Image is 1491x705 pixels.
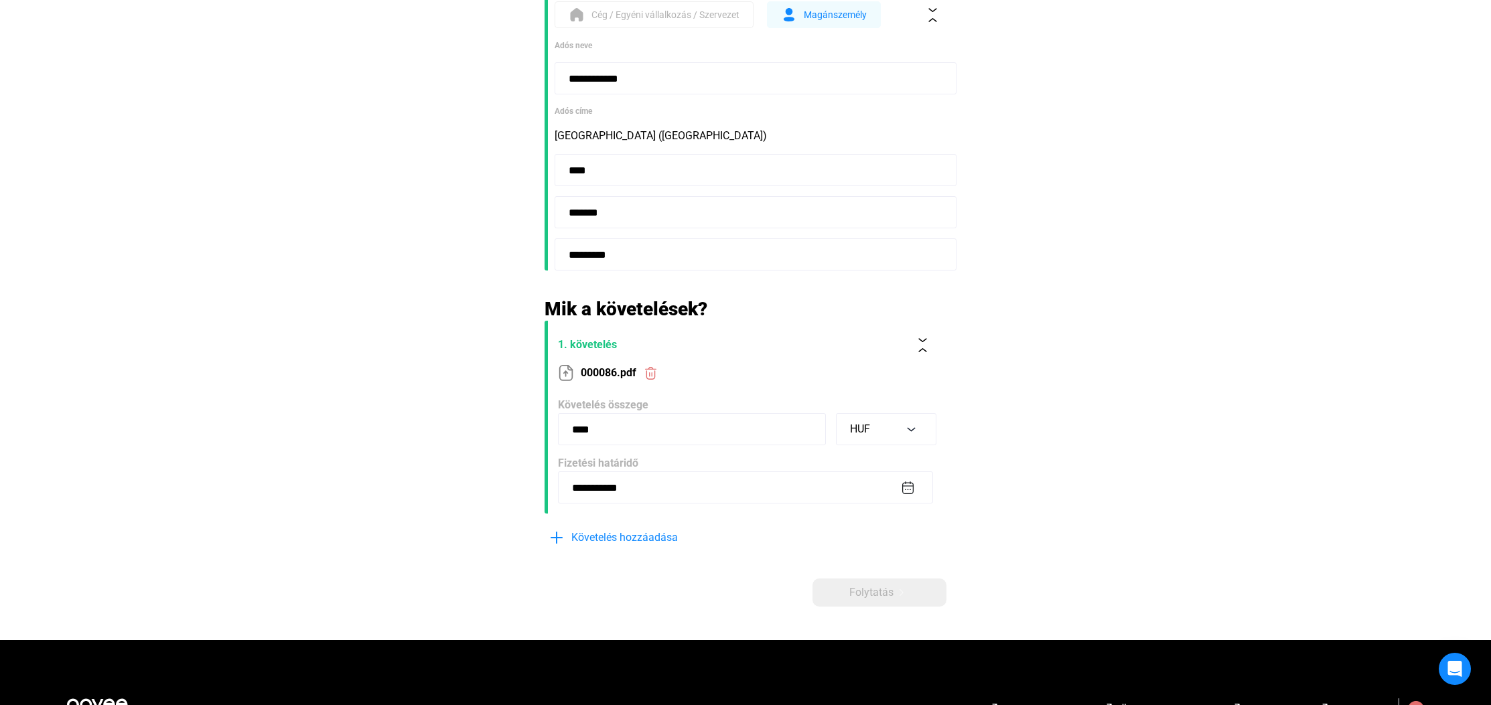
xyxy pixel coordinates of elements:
span: Követelés összege [558,398,648,411]
button: form-indMagánszemély [767,1,881,28]
img: upload-paper [558,365,574,381]
span: Fizetési határidő [558,457,638,469]
button: calendar [900,479,916,496]
img: trash-red [644,366,658,380]
span: Cég / Egyéni vállalkozás / Szervezet [591,7,739,23]
img: arrow-right-white [894,589,910,596]
img: calendar [901,481,915,495]
span: Magánszemély [804,7,867,23]
button: trash-red [636,359,664,387]
div: Open Intercom Messenger [1439,653,1471,685]
button: plus-blueKövetelés hozzáadása [545,524,745,552]
span: HUF [850,422,870,435]
span: Követelés hozzáadása [571,530,678,546]
img: collapse [926,8,940,22]
div: [GEOGRAPHIC_DATA] ([GEOGRAPHIC_DATA]) [555,128,946,144]
span: 1. követelés [558,337,903,353]
button: collapse [908,331,936,359]
img: form-org [569,7,585,23]
img: form-ind [781,7,797,23]
button: HUF [836,413,936,445]
span: Folytatás [849,584,894,601]
span: 000086.pdf [581,365,636,381]
button: form-orgCég / Egyéni vállalkozás / Szervezet [555,1,754,28]
img: plus-blue [549,530,565,546]
h2: Mik a követelések? [545,297,946,321]
div: Adós címe [555,104,946,118]
img: collapse [916,338,930,352]
div: Adós neve [555,39,946,52]
button: Folytatásarrow-right-white [812,578,946,607]
button: collapse [918,1,946,29]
